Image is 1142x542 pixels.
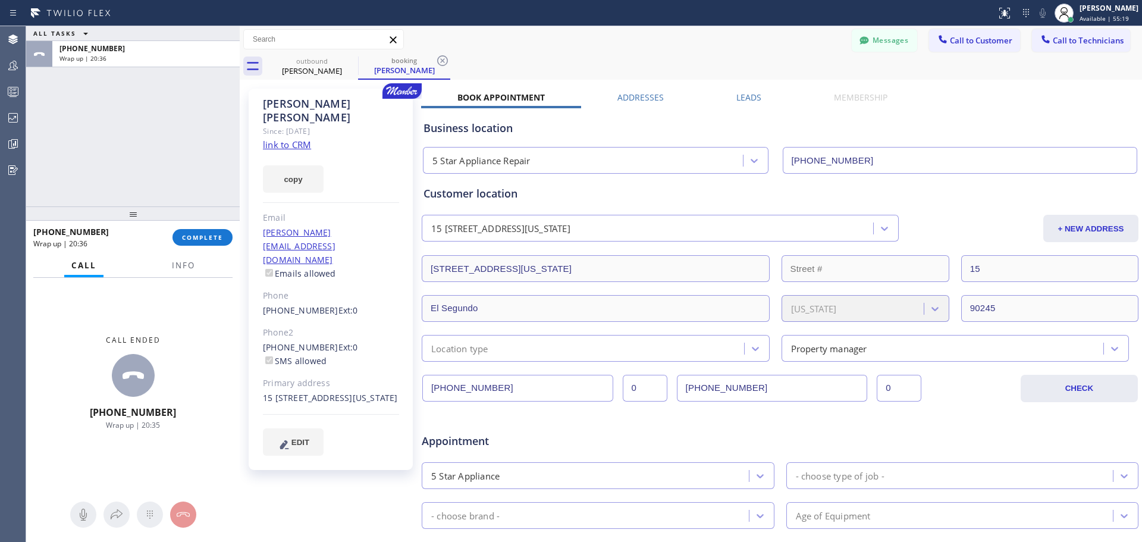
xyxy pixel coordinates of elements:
label: Leads [736,92,761,103]
input: Emails allowed [265,269,273,277]
button: Mute [1034,5,1051,21]
button: Call to Customer [929,29,1020,52]
div: booking [359,56,449,65]
span: [PHONE_NUMBER] [33,226,109,237]
button: COMPLETE [172,229,233,246]
span: [PHONE_NUMBER] [90,406,176,419]
div: Primary address [263,377,399,390]
button: Open directory [103,502,130,528]
input: Phone Number [422,375,613,402]
span: Ext: 0 [338,305,358,316]
div: Pedro Ramirez [359,53,449,79]
span: Call to Customer [950,35,1012,46]
span: Wrap up | 20:36 [59,54,106,62]
span: Call ended [106,335,161,345]
input: Ext. 2 [877,375,921,402]
span: Wrap up | 20:35 [106,420,160,430]
button: Info [165,254,202,277]
button: Messages [852,29,917,52]
span: EDIT [291,438,309,447]
button: copy [263,165,324,193]
div: Email [263,211,399,225]
input: Phone Number 2 [677,375,868,402]
div: 5 Star Appliance Repair [432,154,531,168]
a: [PHONE_NUMBER] [263,342,338,353]
button: Hang up [170,502,196,528]
input: Street # [782,255,949,282]
div: Since: [DATE] [263,124,399,138]
span: Call [71,260,96,271]
label: Emails allowed [263,268,336,279]
input: Ext. [623,375,667,402]
button: + NEW ADDRESS [1043,215,1138,242]
div: - choose type of job - [796,469,884,483]
input: Phone Number [783,147,1138,174]
span: Wrap up | 20:36 [33,239,87,249]
div: 5 Star Appliance [431,469,500,483]
div: [PERSON_NAME] [1080,3,1138,13]
div: Age of Equipment [796,509,871,522]
div: Jonathan Brantly [267,53,357,80]
div: - choose brand - [431,509,500,522]
div: [PERSON_NAME] [PERSON_NAME] [263,97,399,124]
span: COMPLETE [182,233,223,242]
a: [PHONE_NUMBER] [263,305,338,316]
div: [PERSON_NAME] [267,65,357,76]
button: Call to Technicians [1032,29,1130,52]
div: Business location [423,120,1137,136]
div: Property manager [791,342,867,355]
button: ALL TASKS [26,26,100,40]
button: Open dialpad [137,502,163,528]
div: Phone [263,289,399,303]
div: Customer location [423,186,1137,202]
span: ALL TASKS [33,29,76,37]
span: Available | 55:19 [1080,14,1129,23]
input: Apt. # [961,255,1138,282]
button: EDIT [263,428,324,456]
a: link to CRM [263,139,311,151]
label: SMS allowed [263,355,327,366]
input: Address [422,255,770,282]
div: 15 [STREET_ADDRESS][US_STATE] [263,391,399,405]
button: Call [64,254,103,277]
div: 15 [STREET_ADDRESS][US_STATE] [431,222,570,236]
input: Search [244,30,403,49]
span: Info [172,260,195,271]
label: Addresses [617,92,664,103]
button: CHECK [1021,375,1138,402]
input: City [422,295,770,322]
a: [PERSON_NAME][EMAIL_ADDRESS][DOMAIN_NAME] [263,227,335,265]
div: Location type [431,342,488,355]
span: Ext: 0 [338,342,358,353]
div: Phone2 [263,326,399,340]
input: SMS allowed [265,356,273,364]
label: Book Appointment [457,92,545,103]
span: Call to Technicians [1053,35,1124,46]
label: Membership [834,92,887,103]
button: Mute [70,502,96,528]
div: outbound [267,57,357,65]
div: [PERSON_NAME] [359,65,449,76]
span: Appointment [422,433,659,449]
span: [PHONE_NUMBER] [59,43,125,54]
input: ZIP [961,295,1138,322]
